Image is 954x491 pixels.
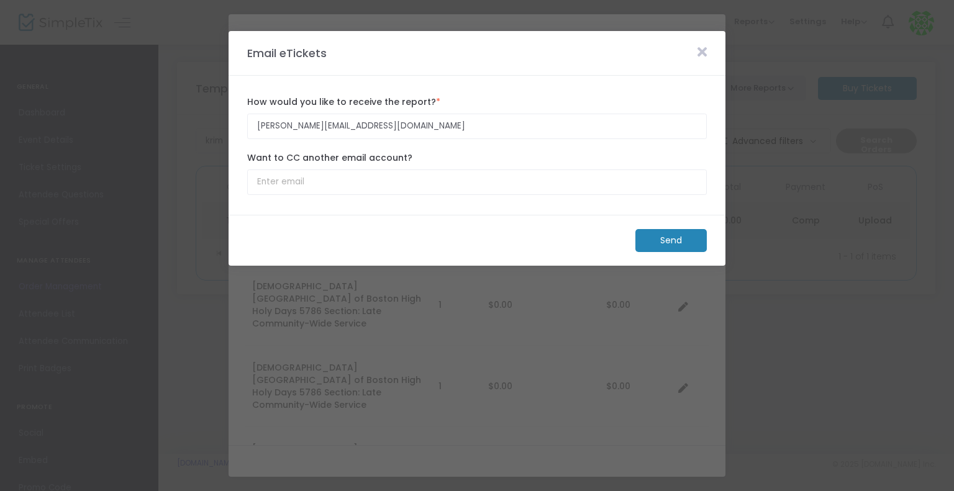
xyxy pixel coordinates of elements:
input: Enter email [247,169,707,195]
m-button: Send [635,229,707,252]
m-panel-header: Email eTickets [229,31,725,76]
m-panel-title: Email eTickets [241,45,333,61]
input: Enter email [247,114,707,139]
label: How would you like to receive the report? [247,96,707,109]
label: Want to CC another email account? [247,151,707,164]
